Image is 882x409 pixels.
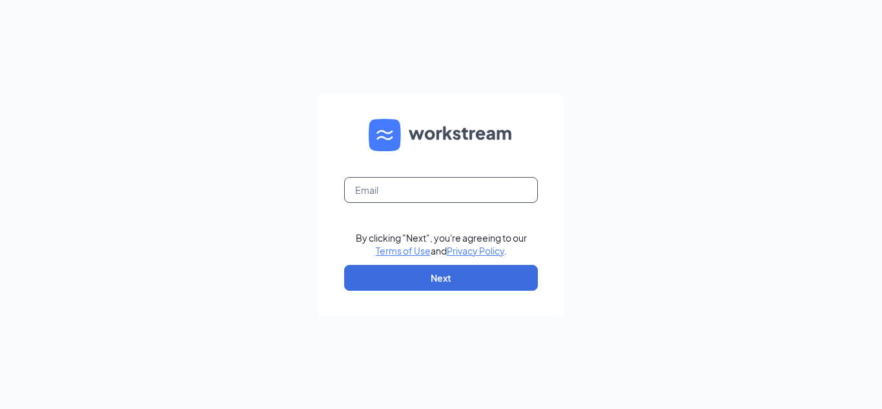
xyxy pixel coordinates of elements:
[447,245,504,257] a: Privacy Policy
[344,177,538,203] input: Email
[344,265,538,291] button: Next
[376,245,431,257] a: Terms of Use
[356,231,527,257] div: By clicking "Next", you're agreeing to our and .
[369,119,513,151] img: WS logo and Workstream text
